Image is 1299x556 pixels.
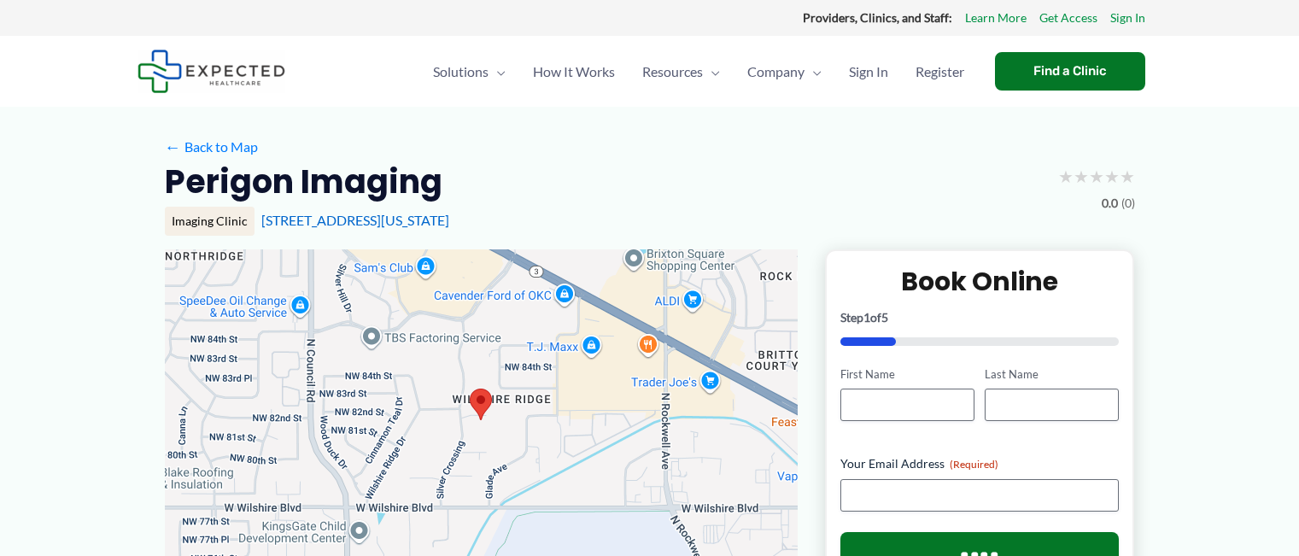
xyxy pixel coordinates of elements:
span: ★ [1074,161,1089,192]
nav: Primary Site Navigation [419,42,978,102]
a: [STREET_ADDRESS][US_STATE] [261,212,449,228]
h2: Perigon Imaging [165,161,442,202]
h2: Book Online [840,265,1120,298]
span: Solutions [433,42,489,102]
a: Get Access [1039,7,1097,29]
a: ←Back to Map [165,134,258,160]
span: Register [916,42,964,102]
span: How It Works [533,42,615,102]
a: Sign In [835,42,902,102]
a: Find a Clinic [995,52,1145,91]
strong: Providers, Clinics, and Staff: [803,10,952,25]
span: ★ [1058,161,1074,192]
span: Menu Toggle [805,42,822,102]
p: Step of [840,312,1120,324]
label: First Name [840,366,974,383]
span: 1 [863,310,870,325]
span: ★ [1089,161,1104,192]
label: Last Name [985,366,1119,383]
span: (Required) [950,458,998,471]
span: 5 [881,310,888,325]
span: ← [165,138,181,155]
span: Sign In [849,42,888,102]
span: Menu Toggle [703,42,720,102]
span: Resources [642,42,703,102]
a: Register [902,42,978,102]
a: CompanyMenu Toggle [734,42,835,102]
img: Expected Healthcare Logo - side, dark font, small [138,50,285,93]
div: Imaging Clinic [165,207,255,236]
span: Company [747,42,805,102]
span: ★ [1120,161,1135,192]
span: Menu Toggle [489,42,506,102]
a: Sign In [1110,7,1145,29]
span: 0.0 [1102,192,1118,214]
a: SolutionsMenu Toggle [419,42,519,102]
a: ResourcesMenu Toggle [629,42,734,102]
span: (0) [1121,192,1135,214]
a: Learn More [965,7,1027,29]
label: Your Email Address [840,455,1120,472]
span: ★ [1104,161,1120,192]
a: How It Works [519,42,629,102]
